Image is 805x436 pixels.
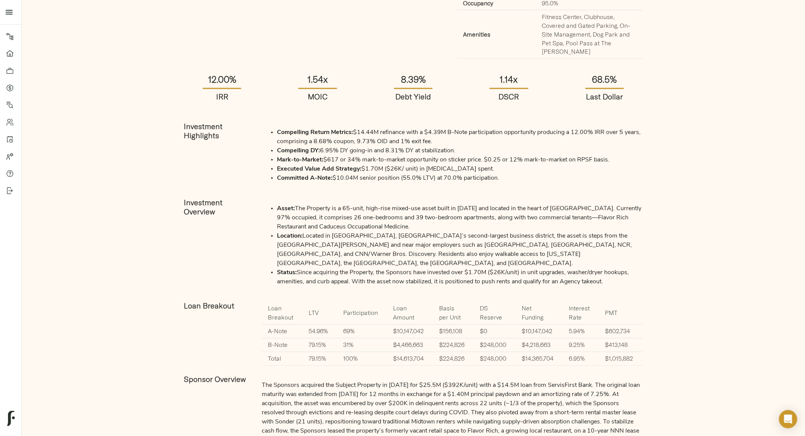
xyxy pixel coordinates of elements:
li: $617 or 34% mark-to-market opportunity on sticker price. $0.25 or 12% mark-to-market on RPSF basis. [277,155,643,164]
td: $0 [474,325,515,339]
li: Located in [GEOGRAPHIC_DATA], [GEOGRAPHIC_DATA]’s second-largest business district, the asset is ... [277,232,643,268]
td: Total [262,352,302,366]
td: 9.25% [563,339,599,352]
th: Participation [337,302,387,325]
td: 5.94% [563,325,599,339]
td: 0.00% [642,339,685,352]
strong: Sponsor Overview [184,375,246,384]
td: 100.00% [642,325,685,339]
td: 54.96% [302,325,337,339]
td: $1,015,882 [599,352,642,366]
th: DS Reserve [474,302,515,325]
td: 6.95% [563,352,599,366]
th: Net Funding [515,302,563,325]
th: Preference [642,302,685,325]
td: B-Note [262,339,302,352]
strong: 1.54x [307,73,328,85]
td: 31% [337,339,387,352]
li: $14.44M refinance with a $4.39M B-Note participation opportunity producing a 12.00% IRR over 5 ye... [277,128,643,146]
strong: Status: [277,270,297,276]
strong: Debt Yield [395,92,431,101]
li: The Property is a 65-unit, high-rise mixed-use asset built in [DATE] and located in the heart of ... [277,204,643,232]
strong: Asset: [277,206,295,212]
td: Fitness Center, Clubhouse, Covered and Gated Parking, On-Site Management, Dog Park and Pet Spa, P... [536,10,643,58]
th: PMT [599,302,642,325]
td: 79.15% [302,352,337,366]
th: Loan Breakout [262,302,302,325]
strong: Committed A-Note: [277,175,332,181]
td: $413,148 [599,339,642,352]
strong: DSCR [499,92,519,101]
td: $224,826 [433,339,474,352]
td: $10,147,042 [515,325,563,339]
strong: Location: [277,233,302,239]
strong: 8.39% [401,73,426,85]
td: 100% [337,352,387,366]
th: Amenities [457,10,536,58]
th: LTV [302,302,337,325]
strong: MOIC [308,92,328,101]
td: $156,108 [433,325,474,339]
strong: Mark-to-Market: [277,157,323,163]
strong: Loan Breakout [184,301,234,311]
td: $224,826 [433,352,474,366]
li: $1.70M ($26K/ unit) in [MEDICAL_DATA] spent. [277,164,643,174]
td: $14,365,704 [515,352,563,366]
strong: Executed Value Add Strategy: [277,166,361,172]
li: Since acquiring the Property, the Sponsors have invested over $1.70M ($26K/unit) in unit upgrades... [277,268,643,286]
strong: Investment Overview [184,198,223,216]
td: $4,466,663 [387,339,433,352]
strong: Compelling DY: [277,148,320,154]
li: $10.04M senior position (55.0% LTV) at 70.0% participation. [277,174,643,183]
td: $602,734 [599,325,642,339]
strong: 1.14x [500,73,518,85]
th: Loan Amount [387,302,433,325]
td: $248,000 [474,352,515,366]
strong: Investment Highlights [184,121,223,140]
th: Basis per Unit [433,302,474,325]
strong: IRR [216,92,228,101]
strong: 12.00% [208,73,236,85]
strong: Last Dollar [586,92,623,101]
li: 6.95% DY going-in and 8.31% DY at stabilization. [277,146,643,155]
td: $10,147,042 [387,325,433,339]
td: A-Note [262,325,302,339]
img: logo [7,411,15,426]
div: Open Intercom Messenger [779,410,797,428]
td: $14,613,704 [387,352,433,366]
strong: Compelling Return Metrics: [277,129,353,136]
td: $248,000 [474,339,515,352]
strong: 68.5% [592,73,617,85]
td: 79.15% [302,339,337,352]
th: Interest Rate [563,302,599,325]
td: $4,218,663 [515,339,563,352]
td: 69% [337,325,387,339]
